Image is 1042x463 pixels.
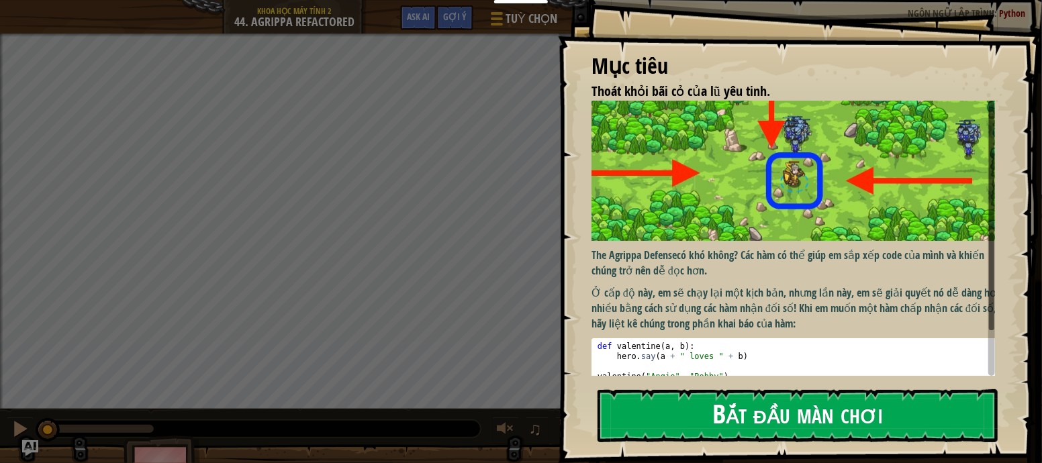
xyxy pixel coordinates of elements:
button: Ctrl + P: Pause [7,417,34,444]
button: Tùy chỉnh âm lượng [492,417,519,444]
strong: The Agrippa Defense [591,248,677,262]
button: ♫ [526,417,549,444]
button: Ask AI [22,440,38,456]
button: Bắt đầu màn chơi [598,389,998,442]
span: Gợi ý [443,10,467,23]
span: Ask AI [407,10,430,23]
button: Ask AI [400,5,436,30]
span: ♫ [528,419,542,439]
li: Thoát khỏi bãi cỏ của lũ yêu tinh. [575,82,992,101]
span: Tuỳ chọn [506,10,557,28]
p: có khó không? Các hàm có thể giúp em sắp xếp code của mình và khiến chúng trở nên dễ đọc hơn. [591,248,1006,278]
button: Tuỳ chọn [480,5,565,37]
button: Bật tắt chế độ toàn màn hình [555,417,582,444]
p: Ở cấp độ này, em sẽ chạy lại một kịch bản, nhưng lần này, em sẽ giải quyết nó dễ dàng hơn nhiều b... [591,285,1006,331]
img: The agrippa defense [591,101,1006,241]
div: Mục tiêu [591,51,995,82]
span: Thoát khỏi bãi cỏ của lũ yêu tinh. [591,82,770,100]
